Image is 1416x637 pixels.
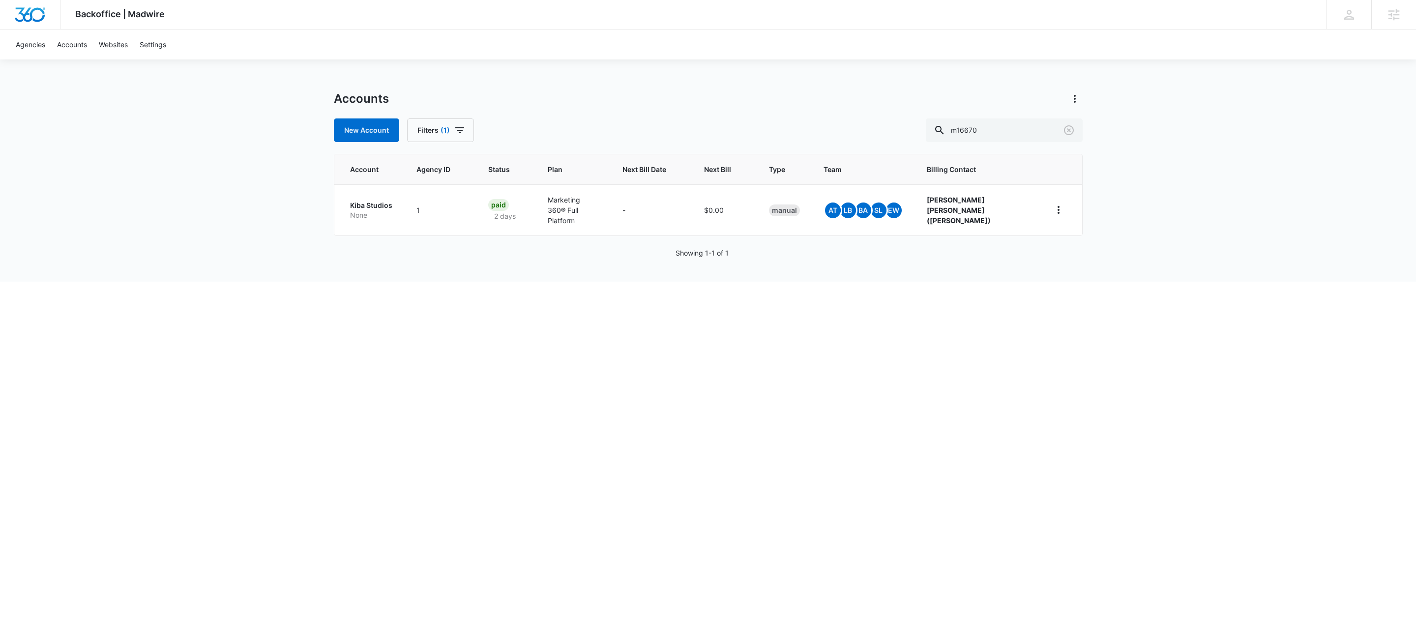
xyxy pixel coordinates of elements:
p: None [350,210,393,220]
span: SL [871,203,886,218]
span: BA [855,203,871,218]
p: Showing 1-1 of 1 [676,248,729,258]
p: 2 days [488,211,522,221]
span: (1) [441,127,450,134]
a: Agencies [10,29,51,59]
button: Filters(1) [407,118,474,142]
span: Status [488,164,510,174]
button: Clear [1061,122,1077,138]
a: New Account [334,118,399,142]
a: Websites [93,29,134,59]
span: Type [769,164,786,174]
div: Manual [769,204,800,216]
h1: Accounts [334,91,389,106]
span: Backoffice | Madwire [75,9,165,19]
a: Kiba StudiosNone [350,201,393,220]
a: Settings [134,29,172,59]
a: Accounts [51,29,93,59]
button: home [1051,202,1066,218]
td: - [611,184,692,235]
span: EW [886,203,902,218]
span: At [825,203,841,218]
div: Paid [488,199,509,211]
span: Team [824,164,889,174]
span: Next Bill [704,164,731,174]
strong: [PERSON_NAME] [PERSON_NAME] ([PERSON_NAME]) [927,196,991,225]
span: Billing Contact [927,164,1027,174]
td: 1 [405,184,476,235]
span: Plan [548,164,599,174]
span: LB [840,203,856,218]
button: Actions [1067,91,1083,107]
input: Search [926,118,1083,142]
span: Next Bill Date [622,164,666,174]
td: $0.00 [692,184,757,235]
span: Agency ID [416,164,450,174]
p: Marketing 360® Full Platform [548,195,599,226]
p: Kiba Studios [350,201,393,210]
span: Account [350,164,379,174]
